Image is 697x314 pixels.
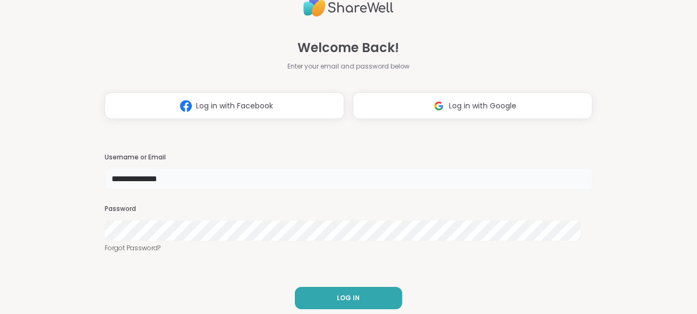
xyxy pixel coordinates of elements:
span: LOG IN [337,293,360,303]
img: ShareWell Logomark [429,96,449,116]
span: Log in with Facebook [196,100,273,112]
span: Log in with Google [449,100,516,112]
a: Forgot Password? [105,243,592,253]
button: LOG IN [295,287,402,309]
img: ShareWell Logomark [176,96,196,116]
button: Log in with Facebook [105,92,344,119]
h3: Username or Email [105,153,592,162]
span: Enter your email and password below [287,62,410,71]
h3: Password [105,205,592,214]
span: Welcome Back! [297,38,399,57]
button: Log in with Google [353,92,592,119]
